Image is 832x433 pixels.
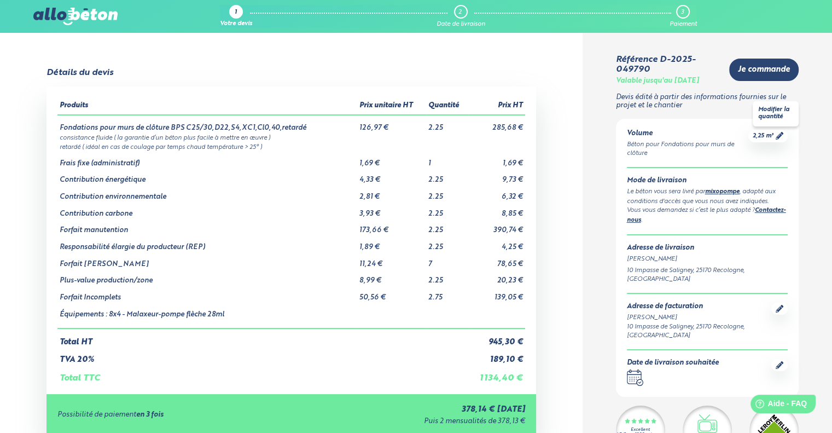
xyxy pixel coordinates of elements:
[627,177,788,185] div: Mode de livraison
[627,206,788,226] div: Vous vous demandez si c’est le plus adapté ? .
[57,132,525,142] td: consistance fluide ( la garantie d’un béton plus facile à mettre en œuvre )
[357,115,426,132] td: 126,97 €
[57,218,357,235] td: Forfait manutention
[297,418,525,426] div: Puis 2 mensualités de 378,13 €
[627,255,788,264] div: [PERSON_NAME]
[357,151,426,168] td: 1,69 €
[627,130,749,138] div: Volume
[426,201,468,218] td: 2.25
[468,168,525,184] td: 9,73 €
[468,115,525,132] td: 285,68 €
[616,55,721,75] div: Référence D-2025-049790
[57,285,357,302] td: Forfait Incomplets
[57,347,468,365] td: TVA 20%
[437,21,485,28] div: Date de livraison
[627,359,719,367] div: Date de livraison souhaitée
[357,268,426,285] td: 8,99 €
[57,252,357,269] td: Forfait [PERSON_NAME]
[468,201,525,218] td: 8,85 €
[627,244,788,252] div: Adresse de livraison
[729,59,799,81] a: Je commande
[627,303,772,311] div: Adresse de facturation
[57,201,357,218] td: Contribution carbone
[426,168,468,184] td: 2.25
[616,94,799,109] p: Devis édité à partir des informations fournies sur le projet et le chantier
[220,5,252,28] a: 1 Votre devis
[57,302,357,328] td: Équipements : 8x4 - Malaxeur-pompe flèche 28ml
[57,328,468,347] td: Total HT
[681,9,684,16] div: 3
[357,184,426,201] td: 2,81 €
[426,151,468,168] td: 1
[57,365,468,383] td: Total TTC
[669,5,696,28] a: 3 Paiement
[468,365,525,383] td: 1 134,40 €
[426,218,468,235] td: 2.25
[57,142,525,151] td: retardé ( idéal en cas de coulage par temps chaud température > 25° )
[458,9,462,16] div: 2
[468,235,525,252] td: 4,25 €
[235,9,237,16] div: 1
[426,97,468,115] th: Quantité
[468,268,525,285] td: 20,23 €
[426,184,468,201] td: 2.25
[357,218,426,235] td: 173,66 €
[57,115,357,132] td: Fondations pour murs de clôture BPS C25/30,D22,S4,XC1,Cl0,40,retardé
[468,97,525,115] th: Prix HT
[220,21,252,28] div: Votre devis
[468,252,525,269] td: 78,65 €
[468,218,525,235] td: 390,74 €
[46,68,113,78] div: Détails du devis
[57,168,357,184] td: Contribution énergétique
[57,97,357,115] th: Produits
[468,184,525,201] td: 6,32 €
[669,21,696,28] div: Paiement
[33,8,118,25] img: allobéton
[57,235,357,252] td: Responsabilité élargie du producteur (REP)
[57,151,357,168] td: Frais fixe (administratif)
[616,77,699,85] div: Valable jusqu'au [DATE]
[627,187,788,206] div: Le béton vous sera livré par , adapté aux conditions d'accès que vous nous avez indiquées.
[426,252,468,269] td: 7
[426,235,468,252] td: 2.25
[627,266,788,285] div: 10 Impasse de Saligney, 25170 Recologne, [GEOGRAPHIC_DATA]
[426,115,468,132] td: 2.25
[136,411,164,418] strong: en 3 fois
[437,5,485,28] a: 2 Date de livraison
[627,322,772,341] div: 10 Impasse de Saligney, 25170 Recologne, [GEOGRAPHIC_DATA]
[738,65,790,74] span: Je commande
[57,268,357,285] td: Plus-value production/zone
[57,411,296,419] div: Possibilité de paiement
[357,201,426,218] td: 3,93 €
[468,285,525,302] td: 139,05 €
[426,268,468,285] td: 2.25
[627,313,772,322] div: [PERSON_NAME]
[631,428,650,432] div: Excellent
[468,328,525,347] td: 945,30 €
[357,235,426,252] td: 1,89 €
[627,140,749,159] div: Béton pour Fondations pour murs de clôture
[426,285,468,302] td: 2.75
[357,285,426,302] td: 50,56 €
[57,184,357,201] td: Contribution environnementale
[357,97,426,115] th: Prix unitaire HT
[357,252,426,269] td: 11,24 €
[705,189,740,195] a: mixopompe
[753,132,773,140] span: 2,25 m³
[468,347,525,365] td: 189,10 €
[735,390,820,421] iframe: Help widget launcher
[357,168,426,184] td: 4,33 €
[468,151,525,168] td: 1,69 €
[297,405,525,414] div: 378,14 € [DATE]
